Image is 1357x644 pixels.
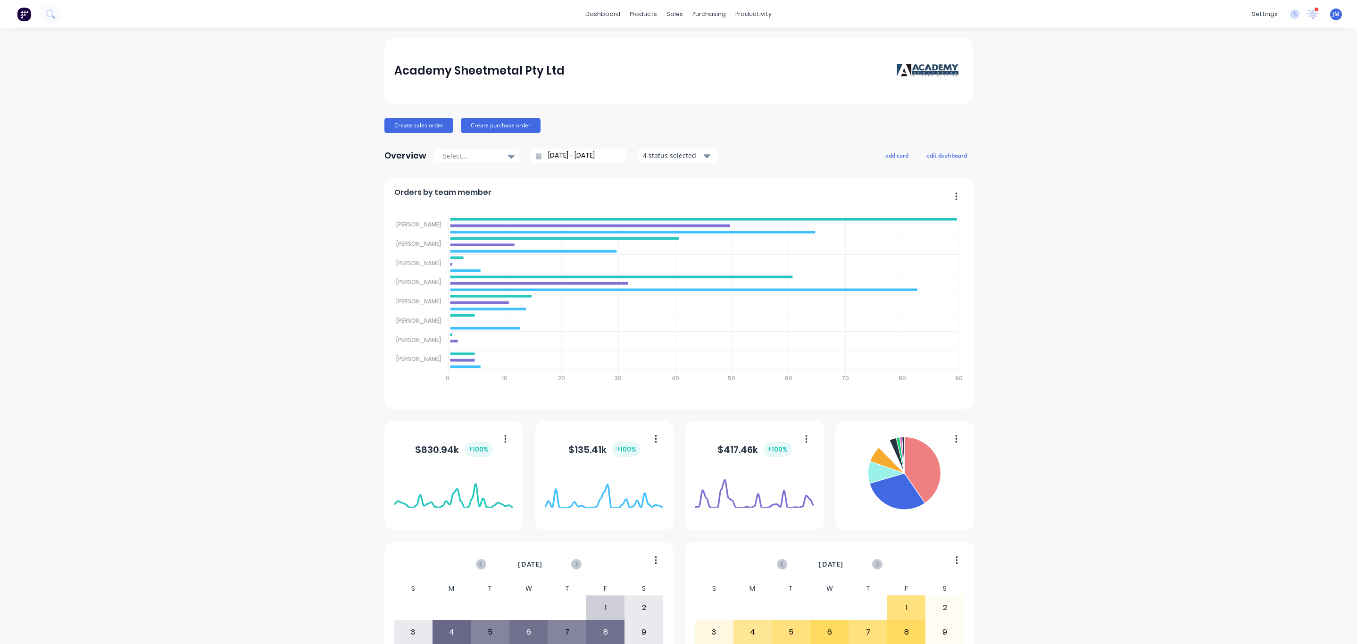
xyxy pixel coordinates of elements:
[764,442,791,457] div: + 100 %
[384,146,426,165] div: Overview
[695,620,733,644] div: 3
[17,7,31,21] img: Factory
[955,374,963,382] tspan: 90
[394,61,565,80] div: Academy Sheetmetal Pty Ltd
[624,582,663,595] div: S
[671,374,679,382] tspan: 40
[586,582,625,595] div: F
[733,582,772,595] div: M
[888,620,925,644] div: 8
[888,596,925,619] div: 1
[396,240,441,248] tspan: [PERSON_NAME]
[810,582,849,595] div: W
[396,317,441,325] tspan: [PERSON_NAME]
[734,620,772,644] div: 4
[695,582,733,595] div: S
[396,220,441,228] tspan: [PERSON_NAME]
[1332,10,1340,18] span: JM
[638,149,718,163] button: 4 status selected
[841,374,849,382] tspan: 70
[384,118,453,133] button: Create sales order
[925,582,964,595] div: S
[643,151,702,160] div: 4 status selected
[394,620,432,644] div: 3
[785,374,792,382] tspan: 60
[897,64,963,78] img: Academy Sheetmetal Pty Ltd
[446,374,450,382] tspan: 0
[849,620,887,644] div: 7
[772,582,810,595] div: T
[899,374,906,382] tspan: 80
[461,118,541,133] button: Create purchase order
[772,620,810,644] div: 5
[688,7,731,21] div: purchasing
[510,620,548,644] div: 6
[811,620,849,644] div: 6
[465,442,492,457] div: + 100 %
[548,620,586,644] div: 7
[509,582,548,595] div: W
[548,582,586,595] div: T
[926,596,964,619] div: 2
[518,559,542,569] span: [DATE]
[612,442,640,457] div: + 100 %
[396,278,441,286] tspan: [PERSON_NAME]
[394,187,491,198] span: Orders by team member
[581,7,625,21] a: dashboard
[625,620,663,644] div: 9
[717,442,791,457] div: $ 417.46k
[625,7,662,21] div: products
[731,7,776,21] div: productivity
[587,596,624,619] div: 1
[394,582,433,595] div: S
[926,620,964,644] div: 9
[819,559,843,569] span: [DATE]
[879,149,915,161] button: add card
[1247,7,1282,21] div: settings
[849,582,887,595] div: T
[662,7,688,21] div: sales
[728,374,736,382] tspan: 50
[587,620,624,644] div: 8
[887,582,926,595] div: F
[396,297,441,305] tspan: [PERSON_NAME]
[558,374,565,382] tspan: 20
[396,355,441,363] tspan: [PERSON_NAME]
[471,582,509,595] div: T
[415,442,492,457] div: $ 830.94k
[471,620,509,644] div: 5
[568,442,640,457] div: $ 135.41k
[625,596,663,619] div: 2
[920,149,973,161] button: edit dashboard
[433,620,471,644] div: 4
[615,374,622,382] tspan: 30
[396,336,441,344] tspan: [PERSON_NAME]
[502,374,508,382] tspan: 10
[433,582,471,595] div: M
[396,259,441,267] tspan: [PERSON_NAME]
